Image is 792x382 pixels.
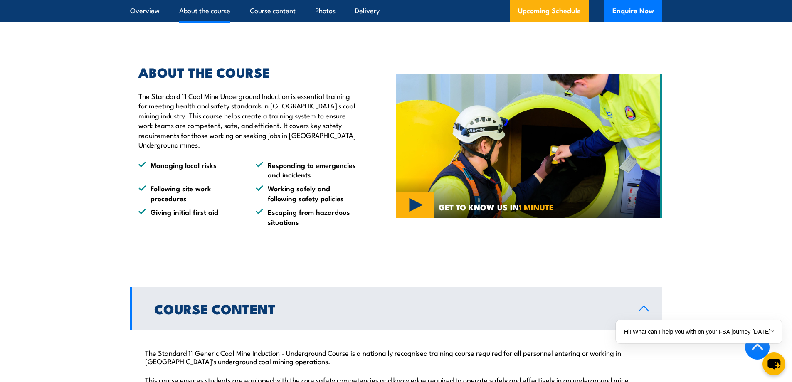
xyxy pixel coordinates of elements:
li: Following site work procedures [138,183,241,203]
li: Escaping from hazardous situations [256,207,358,227]
li: Giving initial first aid [138,207,241,227]
button: chat-button [762,352,785,375]
li: Responding to emergencies and incidents [256,160,358,180]
h2: ABOUT THE COURSE [138,66,358,78]
p: The Standard 11 Generic Coal Mine Induction - Underground Course is a nationally recognised train... [145,348,647,365]
div: Hi! What can I help you with on your FSA journey [DATE]? [616,320,782,343]
a: Course Content [130,287,662,330]
span: GET TO KNOW US IN [439,203,554,211]
h2: Course Content [154,303,625,314]
li: Working safely and following safety policies [256,183,358,203]
strong: 1 MINUTE [519,201,554,213]
p: The Standard 11 Coal Mine Underground Induction is essential training for meeting health and safe... [138,91,358,149]
li: Managing local risks [138,160,241,180]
